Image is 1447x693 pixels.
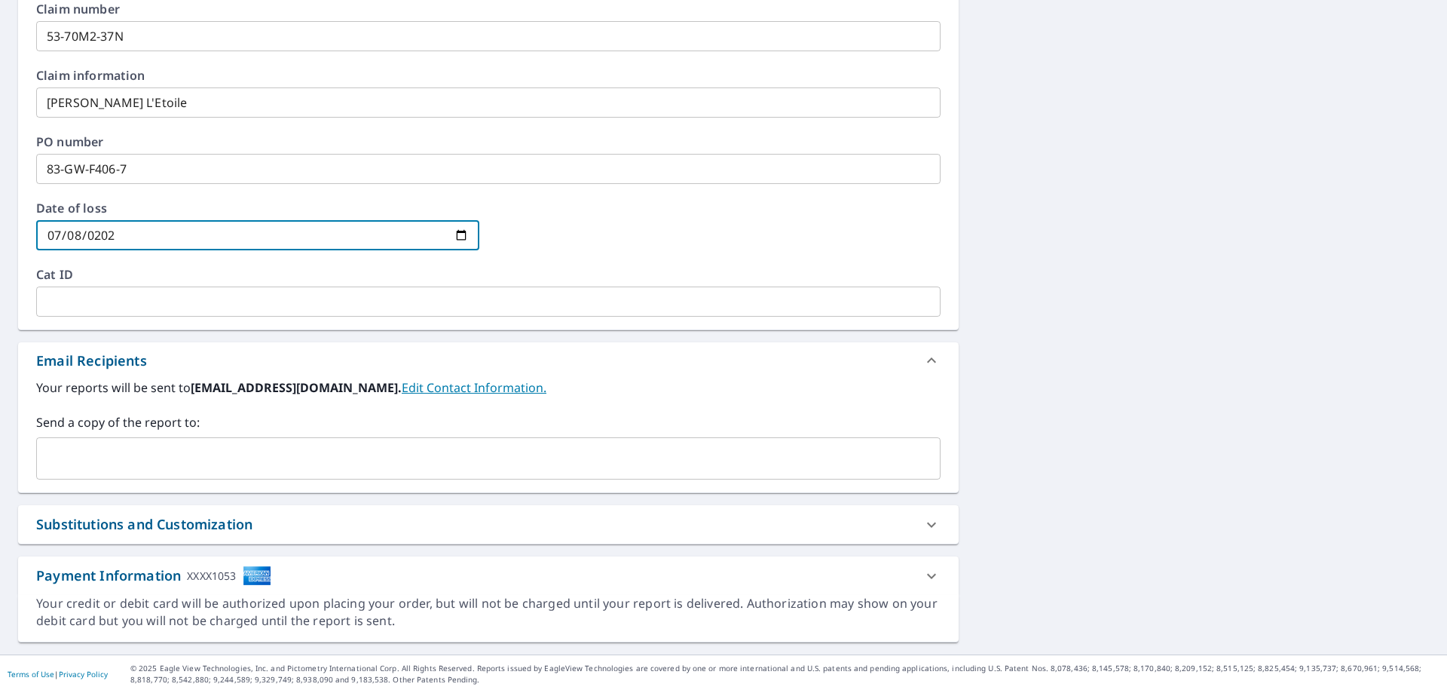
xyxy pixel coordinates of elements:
div: Email Recipients [36,351,147,371]
label: Cat ID [36,268,941,281]
label: Date of loss [36,202,479,214]
div: Payment Information [36,566,271,586]
label: PO number [36,136,941,148]
div: Substitutions and Customization [18,505,959,544]
a: Privacy Policy [59,669,108,679]
div: Your credit or debit card will be authorized upon placing your order, but will not be charged unt... [36,595,941,630]
div: Substitutions and Customization [36,514,252,535]
img: cardImage [243,566,271,586]
div: XXXX1053 [187,566,236,586]
label: Claim information [36,69,941,81]
b: [EMAIL_ADDRESS][DOMAIN_NAME]. [191,379,402,396]
p: © 2025 Eagle View Technologies, Inc. and Pictometry International Corp. All Rights Reserved. Repo... [130,663,1439,685]
p: | [8,670,108,679]
div: Email Recipients [18,342,959,379]
a: EditContactInfo [402,379,546,396]
a: Terms of Use [8,669,54,679]
label: Send a copy of the report to: [36,413,941,431]
div: Payment InformationXXXX1053cardImage [18,557,959,595]
label: Your reports will be sent to [36,379,941,397]
label: Claim number [36,3,941,15]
